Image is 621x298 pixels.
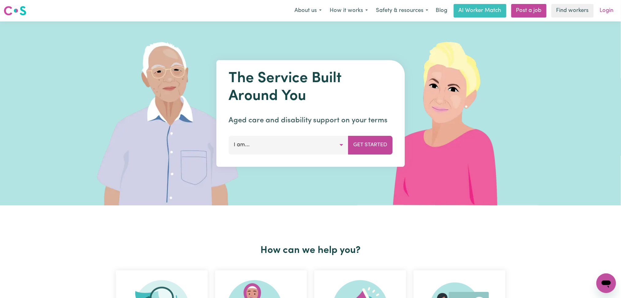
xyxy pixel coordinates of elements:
[229,70,392,105] h1: The Service Built Around You
[432,4,451,17] a: Blog
[551,4,594,17] a: Find workers
[229,136,348,154] button: I am...
[372,4,432,17] button: Safety & resources
[348,136,392,154] button: Get Started
[596,273,616,293] iframe: Button to launch messaging window
[4,5,26,16] img: Careseekers logo
[229,115,392,126] p: Aged care and disability support on your terms
[290,4,326,17] button: About us
[596,4,617,17] a: Login
[112,245,509,256] h2: How can we help you?
[511,4,547,17] a: Post a job
[4,4,26,18] a: Careseekers logo
[454,4,506,17] a: AI Worker Match
[326,4,372,17] button: How it works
